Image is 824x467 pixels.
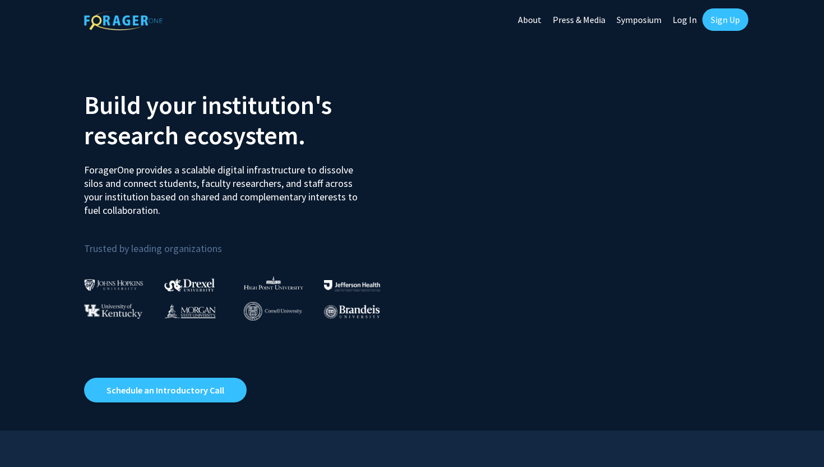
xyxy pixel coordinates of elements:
img: Johns Hopkins University [84,279,143,291]
img: Drexel University [164,278,215,291]
h2: Build your institution's research ecosystem. [84,90,404,150]
a: Opens in a new tab [84,378,247,402]
img: ForagerOne Logo [84,11,163,30]
img: University of Kentucky [84,304,142,319]
a: Sign Up [702,8,748,31]
p: ForagerOne provides a scalable digital infrastructure to dissolve silos and connect students, fac... [84,155,365,217]
img: High Point University [244,276,303,290]
img: Thomas Jefferson University [324,280,380,291]
p: Trusted by leading organizations [84,226,404,257]
img: Brandeis University [324,305,380,319]
img: Morgan State University [164,304,216,318]
img: Cornell University [244,302,302,321]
